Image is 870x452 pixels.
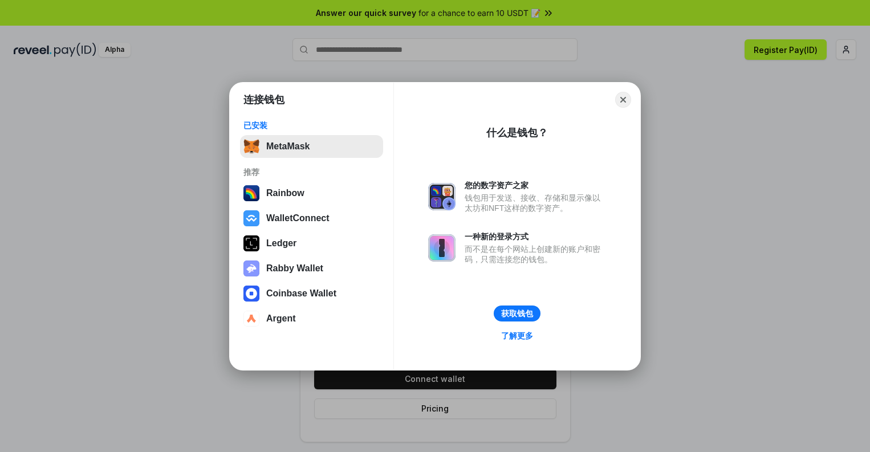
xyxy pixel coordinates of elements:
img: svg+xml,%3Csvg%20xmlns%3D%22http%3A%2F%2Fwww.w3.org%2F2000%2Fsvg%22%20width%3D%2228%22%20height%3... [243,235,259,251]
button: Ledger [240,232,383,255]
img: svg+xml,%3Csvg%20xmlns%3D%22http%3A%2F%2Fwww.w3.org%2F2000%2Fsvg%22%20fill%3D%22none%22%20viewBox... [428,234,456,262]
button: Close [615,92,631,108]
div: 推荐 [243,167,380,177]
img: svg+xml,%3Csvg%20xmlns%3D%22http%3A%2F%2Fwww.w3.org%2F2000%2Fsvg%22%20fill%3D%22none%22%20viewBox... [243,260,259,276]
h1: 连接钱包 [243,93,284,107]
div: Ledger [266,238,296,249]
img: svg+xml,%3Csvg%20width%3D%2228%22%20height%3D%2228%22%20viewBox%3D%220%200%2028%2028%22%20fill%3D... [243,210,259,226]
img: svg+xml,%3Csvg%20width%3D%22120%22%20height%3D%22120%22%20viewBox%3D%220%200%20120%20120%22%20fil... [243,185,259,201]
div: Rabby Wallet [266,263,323,274]
button: MetaMask [240,135,383,158]
div: 您的数字资产之家 [465,180,606,190]
img: svg+xml,%3Csvg%20fill%3D%22none%22%20height%3D%2233%22%20viewBox%3D%220%200%2035%2033%22%20width%... [243,139,259,154]
div: Argent [266,313,296,324]
button: Coinbase Wallet [240,282,383,305]
div: Coinbase Wallet [266,288,336,299]
button: Argent [240,307,383,330]
div: WalletConnect [266,213,330,223]
img: svg+xml,%3Csvg%20xmlns%3D%22http%3A%2F%2Fwww.w3.org%2F2000%2Fsvg%22%20fill%3D%22none%22%20viewBox... [428,183,456,210]
button: WalletConnect [240,207,383,230]
button: Rainbow [240,182,383,205]
div: 了解更多 [501,331,533,341]
div: MetaMask [266,141,310,152]
div: 一种新的登录方式 [465,231,606,242]
div: 什么是钱包？ [486,126,548,140]
img: svg+xml,%3Csvg%20width%3D%2228%22%20height%3D%2228%22%20viewBox%3D%220%200%2028%2028%22%20fill%3D... [243,286,259,302]
div: 获取钱包 [501,308,533,319]
div: Rainbow [266,188,304,198]
div: 已安装 [243,120,380,131]
div: 钱包用于发送、接收、存储和显示像以太坊和NFT这样的数字资产。 [465,193,606,213]
div: 而不是在每个网站上创建新的账户和密码，只需连接您的钱包。 [465,244,606,264]
button: Rabby Wallet [240,257,383,280]
img: svg+xml,%3Csvg%20width%3D%2228%22%20height%3D%2228%22%20viewBox%3D%220%200%2028%2028%22%20fill%3D... [243,311,259,327]
a: 了解更多 [494,328,540,343]
button: 获取钱包 [494,306,540,321]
